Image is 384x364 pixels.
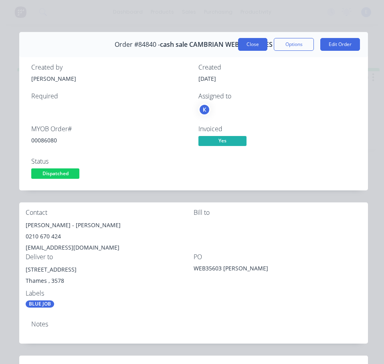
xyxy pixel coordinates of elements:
div: MYOB Order # [31,125,189,133]
div: Deliver to [26,253,194,261]
div: 0210 670 424 [26,231,194,242]
div: Created by [31,64,189,71]
div: Labels [26,290,194,297]
div: Invoiced [198,125,356,133]
div: WEB35603 [PERSON_NAME] [194,264,294,275]
button: K [198,104,210,116]
div: Required [31,92,189,100]
div: [STREET_ADDRESS] [26,264,194,275]
span: Yes [198,136,247,146]
div: [STREET_ADDRESS]Thames , 3578 [26,264,194,290]
button: Edit Order [320,38,360,51]
button: Options [274,38,314,51]
button: Dispatched [31,168,79,180]
span: Order #84840 - [115,41,160,48]
div: Bill to [194,209,362,216]
div: BLUE JOB [26,300,54,308]
div: Notes [31,320,356,328]
span: cash sale CAMBRIAN WEBSITE SALES [160,41,273,48]
div: [PERSON_NAME] - [PERSON_NAME]0210 670 424[EMAIL_ADDRESS][DOMAIN_NAME] [26,220,194,253]
div: Created [198,64,356,71]
div: Assigned to [198,92,356,100]
div: Contact [26,209,194,216]
span: Dispatched [31,168,79,178]
span: [DATE] [198,75,216,82]
div: Status [31,158,189,165]
div: Thames , 3578 [26,275,194,286]
div: [EMAIL_ADDRESS][DOMAIN_NAME] [26,242,194,253]
div: PO [194,253,362,261]
div: 00086080 [31,136,189,144]
div: [PERSON_NAME] [31,74,189,83]
div: [PERSON_NAME] - [PERSON_NAME] [26,220,194,231]
button: Close [238,38,267,51]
